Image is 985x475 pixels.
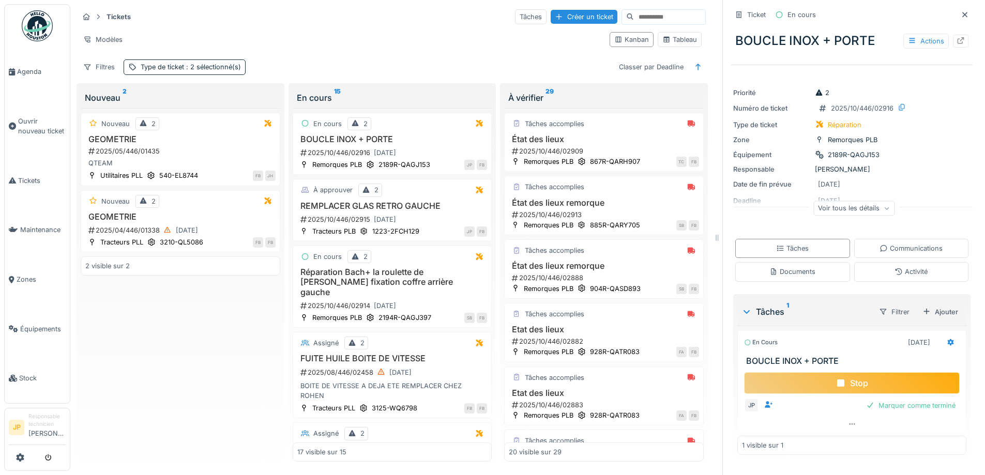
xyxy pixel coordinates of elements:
div: Remorques PLB [312,313,362,323]
div: SB [464,313,475,323]
div: FB [477,226,487,237]
div: 867R-QARH907 [590,157,640,166]
div: Filtrer [874,304,914,319]
div: Zone [733,135,811,145]
div: FB [253,237,263,248]
div: Marquer comme terminé [862,399,960,412]
h3: État des lieux remorque [509,261,699,271]
div: Tâches accomplies [525,373,584,382]
div: Assigné [313,428,339,438]
div: Remorques PLB [828,135,877,145]
div: FB [477,313,487,323]
a: Équipements [5,304,70,354]
div: Tâches accomplies [525,119,584,129]
div: Remorques PLB [524,347,573,357]
div: 2025/10/446/02915 [299,213,488,226]
div: 2025/10/446/02916 [831,103,893,113]
div: FB [689,410,699,421]
div: Tracteurs PLL [100,237,143,247]
div: Tâches [741,305,870,318]
div: Remorques PLB [312,160,362,170]
div: 928R-QATR083 [590,410,640,420]
div: 2025/10/446/02913 [511,210,699,220]
div: Ticket [747,10,766,20]
div: Priorité [733,88,811,98]
div: JP [464,160,475,170]
div: 2 [151,119,156,129]
div: 2 visible sur 2 [85,261,130,271]
div: 2025/10/446/02882 [511,336,699,346]
div: 2025/08/446/02458 [299,366,488,379]
div: 2194R-QAGJ397 [378,313,431,323]
h3: REMPLACER GLAS RETRO GAUCHE [297,201,488,211]
h3: Réparation Bach+ la roulette de [PERSON_NAME] fixation coffre arrière gauche [297,267,488,297]
div: Actions [903,34,949,49]
span: Stock [19,373,66,383]
li: JP [9,420,24,435]
sup: 15 [334,91,341,104]
div: Tâches [515,9,547,24]
div: FB [477,403,487,413]
div: Tableau [662,35,697,44]
div: FB [689,157,699,167]
div: Voir tous les détails [813,201,895,216]
h3: GEOMETRIE [85,212,276,222]
span: : 2 sélectionné(s) [184,63,241,71]
sup: 1 [786,305,789,318]
div: [DATE] [389,367,412,377]
div: [DATE] [374,148,396,158]
div: 2025/04/446/01338 [87,224,276,237]
span: Ouvrir nouveau ticket [18,116,66,136]
div: 2189R-QAGJ153 [378,160,430,170]
div: FA [676,347,687,357]
div: Tâches accomplies [525,436,584,446]
div: Responsable [733,164,811,174]
div: 20 visible sur 29 [509,447,562,456]
h3: État des lieux remorque [509,198,699,208]
div: QTEAM [85,158,276,168]
div: [DATE] [176,225,198,235]
li: [PERSON_NAME] [28,412,66,442]
div: Tâches [776,243,809,253]
div: FB [689,220,699,231]
div: 2 [363,252,368,262]
div: FB [265,237,276,248]
div: 2 [360,338,365,348]
div: [DATE] [908,338,930,347]
div: 2025/10/446/02914 [299,299,488,312]
div: [DATE] [818,179,840,189]
div: Type de ticket [141,62,241,72]
strong: Tickets [102,12,135,22]
span: Zones [17,274,66,284]
div: 2025/10/446/02909 [511,146,699,156]
div: En cours [744,338,778,347]
div: Nouveau [101,119,130,129]
div: En cours [313,119,342,129]
div: Tracteurs PLL [312,403,355,413]
div: Documents [769,267,815,277]
div: Créer un ticket [551,10,617,24]
div: 3125-WQ6798 [372,403,417,413]
div: En cours [297,91,488,104]
div: Remorques PLB [524,284,573,294]
div: FB [689,284,699,294]
div: Équipement [733,150,811,160]
h3: État des lieux [509,134,699,144]
div: 3210-QL5086 [160,237,203,247]
div: 2025/10/446/02916 [299,146,488,159]
h3: FUITE HUILE BOITE DE VITESSE [297,354,488,363]
div: 2 [374,185,378,195]
h3: Etat des lieux [509,325,699,334]
div: Date de fin prévue [733,179,811,189]
div: [DATE] [374,301,396,311]
div: 2025/05/446/01435 [87,146,276,156]
div: 1 visible sur 1 [742,440,783,450]
div: FA [676,410,687,421]
div: Kanban [614,35,649,44]
div: 885R-QARY705 [590,220,640,230]
div: Activité [895,267,928,277]
div: BOITE DE VITESSE A DEJA ETE REMPLACER CHEZ ROHEN [297,381,488,401]
div: En cours [787,10,816,20]
div: 2025/10/446/02883 [511,400,699,410]
div: Nouveau [85,91,276,104]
